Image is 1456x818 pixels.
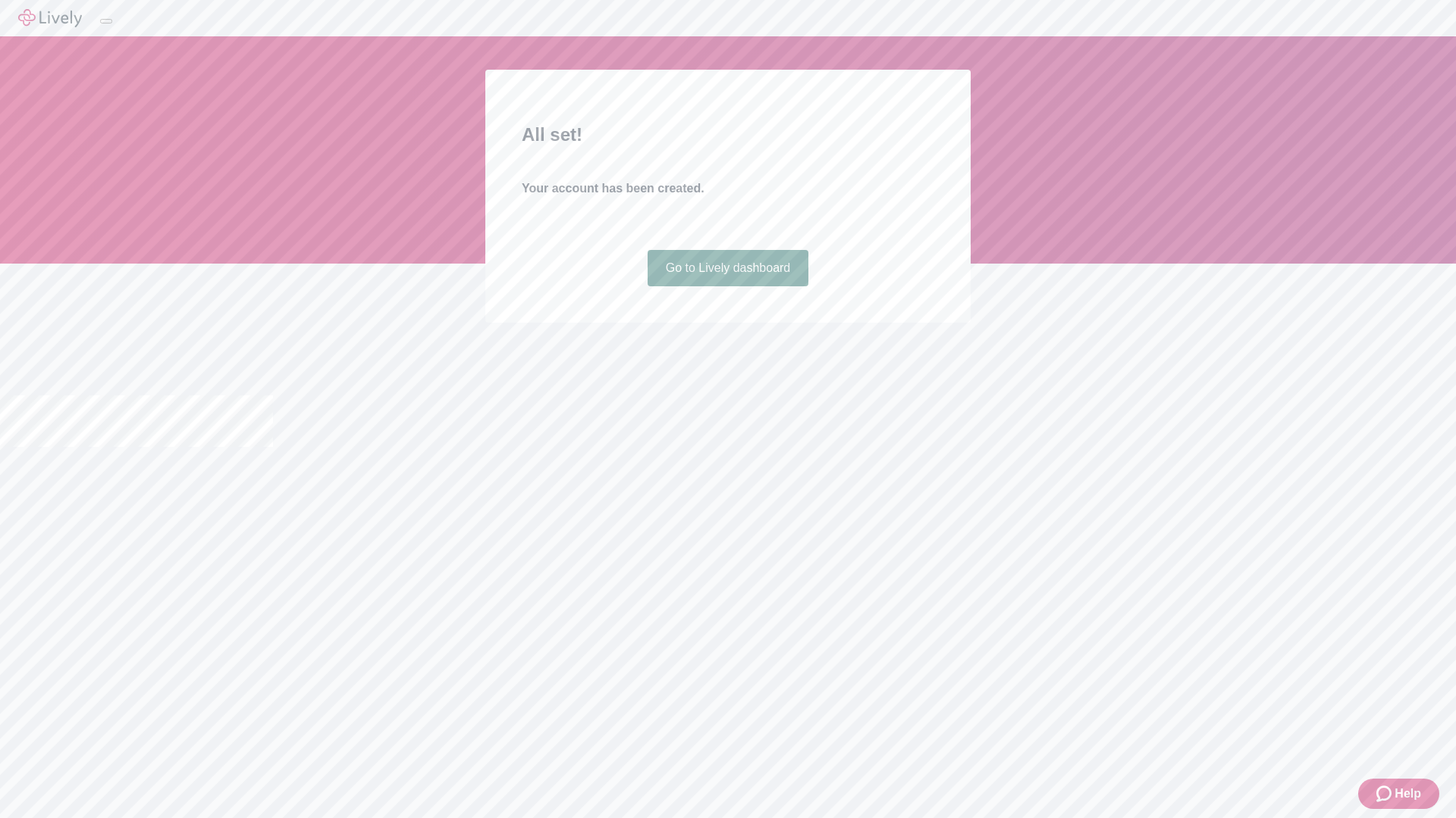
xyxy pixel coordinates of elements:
[1376,785,1395,803] svg: Zendesk support icon
[100,19,112,23] button: Log out
[1358,779,1439,809] button: Zendesk support iconHelp
[648,250,809,286] a: Go to Lively dashboard
[522,121,934,148] h2: All set!
[522,180,934,198] h4: Your account has been created.
[1395,785,1421,803] span: Help
[18,9,82,27] img: Lively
